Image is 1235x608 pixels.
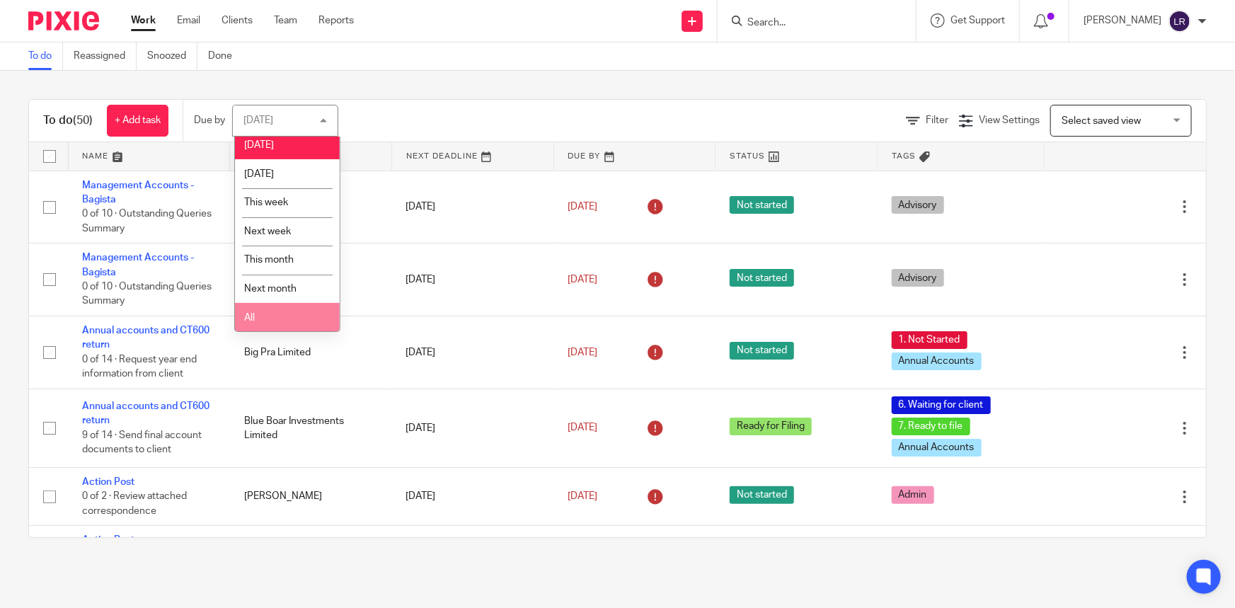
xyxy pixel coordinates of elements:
a: Email [177,13,200,28]
span: Get Support [950,16,1005,25]
span: Next month [244,284,297,294]
a: Team [274,13,297,28]
td: [DATE] [391,467,553,525]
a: Reports [318,13,354,28]
span: 9 of 14 · Send final account documents to client [82,430,202,455]
span: [DATE] [244,140,274,150]
h1: To do [43,113,93,128]
span: [DATE] [568,202,597,212]
td: Big Pra Limited [230,316,392,389]
span: (50) [73,115,93,126]
span: Admin [892,486,934,504]
span: 1. Not Started [892,331,967,349]
a: Work [131,13,156,28]
a: Reassigned [74,42,137,70]
span: 0 of 2 · Review attached correspondence [82,491,187,516]
span: Advisory [892,196,944,214]
span: This week [244,197,288,207]
span: 0 of 10 · Outstanding Queries Summary [82,282,212,306]
span: 6. Waiting for client [892,396,991,414]
span: All [244,313,255,323]
span: Ready for Filing [730,418,812,435]
a: Clients [222,13,253,28]
input: Search [746,17,873,30]
span: Not started [730,269,794,287]
td: MSL Digital Solutions [230,526,392,584]
span: Annual Accounts [892,352,982,370]
td: [DATE] [391,316,553,389]
td: Blue Boar Investments Limited [230,389,392,467]
span: [DATE] [568,423,597,433]
span: Tags [892,152,916,160]
span: Not started [730,342,794,360]
img: svg%3E [1168,10,1191,33]
a: Action Post [82,535,134,545]
td: Bagista Ltd [230,171,392,243]
span: [DATE] [568,275,597,285]
span: Annual Accounts [892,439,982,457]
span: Select saved view [1062,116,1141,126]
span: [DATE] [568,348,597,357]
a: Done [208,42,243,70]
span: Not started [730,196,794,214]
span: Not started [730,486,794,504]
div: [DATE] [243,115,273,125]
a: Annual accounts and CT600 return [82,326,209,350]
a: Annual accounts and CT600 return [82,401,209,425]
span: 0 of 14 · Request year end information from client [82,355,197,379]
span: 7. Ready to file [892,418,970,435]
td: [DATE] [391,243,553,316]
p: [PERSON_NAME] [1084,13,1161,28]
span: Next week [244,226,291,236]
span: Advisory [892,269,944,287]
img: Pixie [28,11,99,30]
a: To do [28,42,63,70]
a: Snoozed [147,42,197,70]
a: Action Post [82,477,134,487]
span: View Settings [979,115,1040,125]
td: [DATE] [391,389,553,467]
p: Due by [194,113,225,127]
span: Filter [926,115,948,125]
a: + Add task [107,105,168,137]
span: This month [244,255,294,265]
a: Management Accounts - Bagista [82,180,194,205]
a: Management Accounts - Bagista [82,253,194,277]
td: [DATE] [391,171,553,243]
span: [DATE] [568,491,597,501]
span: 0 of 10 · Outstanding Queries Summary [82,209,212,234]
td: Bagista Ltd [230,243,392,316]
span: [DATE] [244,169,274,179]
td: [DATE] [391,526,553,584]
td: [PERSON_NAME] [230,467,392,525]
